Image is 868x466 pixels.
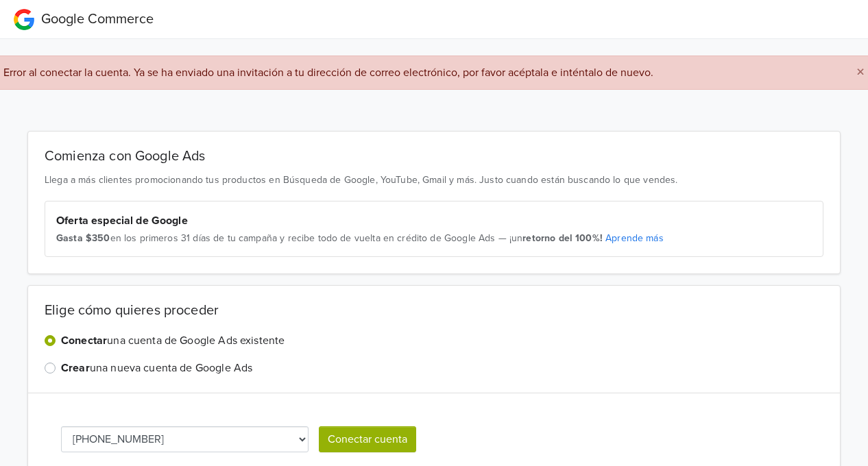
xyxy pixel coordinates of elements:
[61,361,90,375] strong: Crear
[61,332,285,349] label: una cuenta de Google Ads existente
[56,232,83,244] strong: Gasta
[45,173,823,187] p: Llega a más clientes promocionando tus productos en Búsqueda de Google, YouTube, Gmail y más. Jus...
[319,426,416,452] button: Conectar cuenta
[56,232,812,245] div: en los primeros 31 días de tu campaña y recibe todo de vuelta en crédito de Google Ads — ¡un
[605,232,664,244] a: Aprende más
[56,214,188,228] strong: Oferta especial de Google
[86,232,110,244] strong: $350
[522,232,603,244] strong: retorno del 100%!
[41,11,154,27] span: Google Commerce
[61,360,252,376] label: una nueva cuenta de Google Ads
[856,62,865,82] span: ×
[45,148,823,164] h2: Comienza con Google Ads
[61,334,107,347] strong: Conectar
[45,302,823,319] h2: Elige cómo quieres proceder
[3,66,653,79] span: Error al conectar la cuenta. Ya se ha enviado una invitación a tu dirección de correo electrónico...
